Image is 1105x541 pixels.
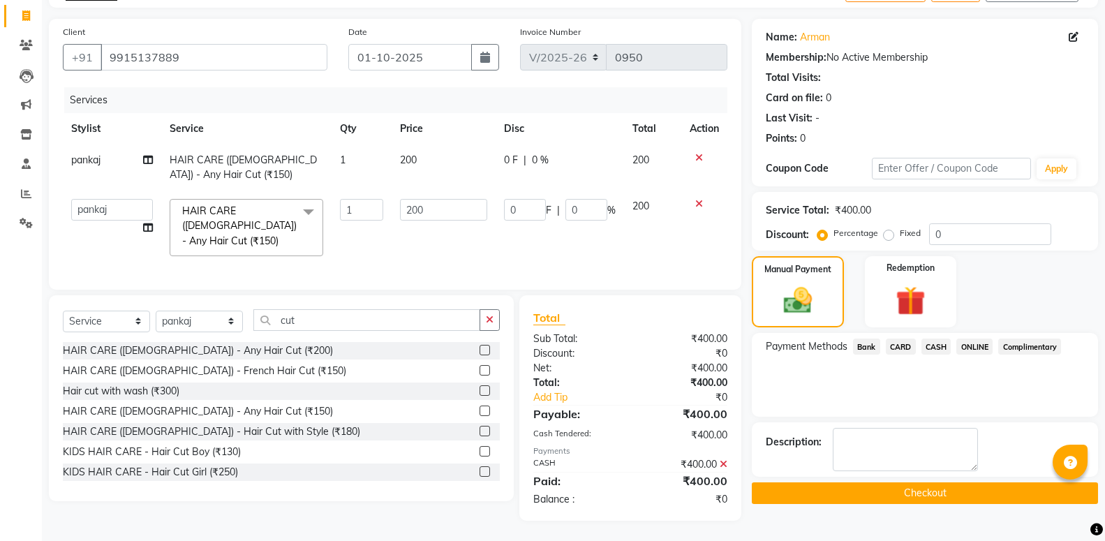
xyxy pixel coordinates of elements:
[630,376,738,390] div: ₹400.00
[766,91,823,105] div: Card on file:
[998,339,1061,355] span: Complimentary
[63,113,161,144] th: Stylist
[956,339,993,355] span: ONLINE
[532,153,549,168] span: 0 %
[835,203,871,218] div: ₹400.00
[392,113,496,144] th: Price
[523,473,630,489] div: Paid:
[887,262,935,274] label: Redemption
[101,44,327,71] input: Search by Name/Mobile/Email/Code
[63,44,102,71] button: +91
[523,428,630,443] div: Cash Tendered:
[533,445,727,457] div: Payments
[520,26,581,38] label: Invoice Number
[766,111,813,126] div: Last Visit:
[523,390,648,405] a: Add Tip
[853,339,880,355] span: Bank
[800,131,806,146] div: 0
[63,26,85,38] label: Client
[632,154,649,166] span: 200
[630,361,738,376] div: ₹400.00
[161,113,332,144] th: Service
[63,424,360,439] div: HAIR CARE ([DEMOGRAPHIC_DATA]) - Hair Cut with Style (₹180)
[523,492,630,507] div: Balance :
[800,30,830,45] a: Arman
[348,26,367,38] label: Date
[71,154,101,166] span: pankaj
[630,492,738,507] div: ₹0
[775,284,821,317] img: _cash.svg
[400,154,417,166] span: 200
[764,263,831,276] label: Manual Payment
[279,235,285,247] a: x
[523,332,630,346] div: Sub Total:
[766,71,821,85] div: Total Visits:
[63,465,238,480] div: KIDS HAIR CARE - Hair Cut Girl (₹250)
[63,404,333,419] div: HAIR CARE ([DEMOGRAPHIC_DATA]) - Any Hair Cut (₹150)
[332,113,392,144] th: Qty
[766,30,797,45] div: Name:
[681,113,727,144] th: Action
[546,203,551,218] span: F
[557,203,560,218] span: |
[630,346,738,361] div: ₹0
[833,227,878,239] label: Percentage
[766,50,826,65] div: Membership:
[752,482,1098,504] button: Checkout
[64,87,738,113] div: Services
[504,153,518,168] span: 0 F
[523,346,630,361] div: Discount:
[63,445,241,459] div: KIDS HAIR CARE - Hair Cut Boy (₹130)
[1037,158,1076,179] button: Apply
[523,457,630,472] div: CASH
[624,113,681,144] th: Total
[496,113,624,144] th: Disc
[826,91,831,105] div: 0
[900,227,921,239] label: Fixed
[524,153,526,168] span: |
[630,428,738,443] div: ₹400.00
[170,154,317,181] span: HAIR CARE ([DEMOGRAPHIC_DATA]) - Any Hair Cut (₹150)
[63,343,333,358] div: HAIR CARE ([DEMOGRAPHIC_DATA]) - Any Hair Cut (₹200)
[523,376,630,390] div: Total:
[886,339,916,355] span: CARD
[815,111,820,126] div: -
[340,154,346,166] span: 1
[63,364,346,378] div: HAIR CARE ([DEMOGRAPHIC_DATA]) - French Hair Cut (₹150)
[648,390,738,405] div: ₹0
[630,457,738,472] div: ₹400.00
[630,473,738,489] div: ₹400.00
[632,200,649,212] span: 200
[766,161,872,176] div: Coupon Code
[766,435,822,450] div: Description:
[887,283,935,319] img: _gift.svg
[630,332,738,346] div: ₹400.00
[766,228,809,242] div: Discount:
[533,311,565,325] span: Total
[523,406,630,422] div: Payable:
[766,203,829,218] div: Service Total:
[921,339,951,355] span: CASH
[523,361,630,376] div: Net:
[766,50,1084,65] div: No Active Membership
[607,203,616,218] span: %
[253,309,480,331] input: Search or Scan
[63,384,179,399] div: Hair cut with wash (₹300)
[766,339,847,354] span: Payment Methods
[630,406,738,422] div: ₹400.00
[766,131,797,146] div: Points:
[182,205,297,247] span: HAIR CARE ([DEMOGRAPHIC_DATA]) - Any Hair Cut (₹150)
[872,158,1031,179] input: Enter Offer / Coupon Code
